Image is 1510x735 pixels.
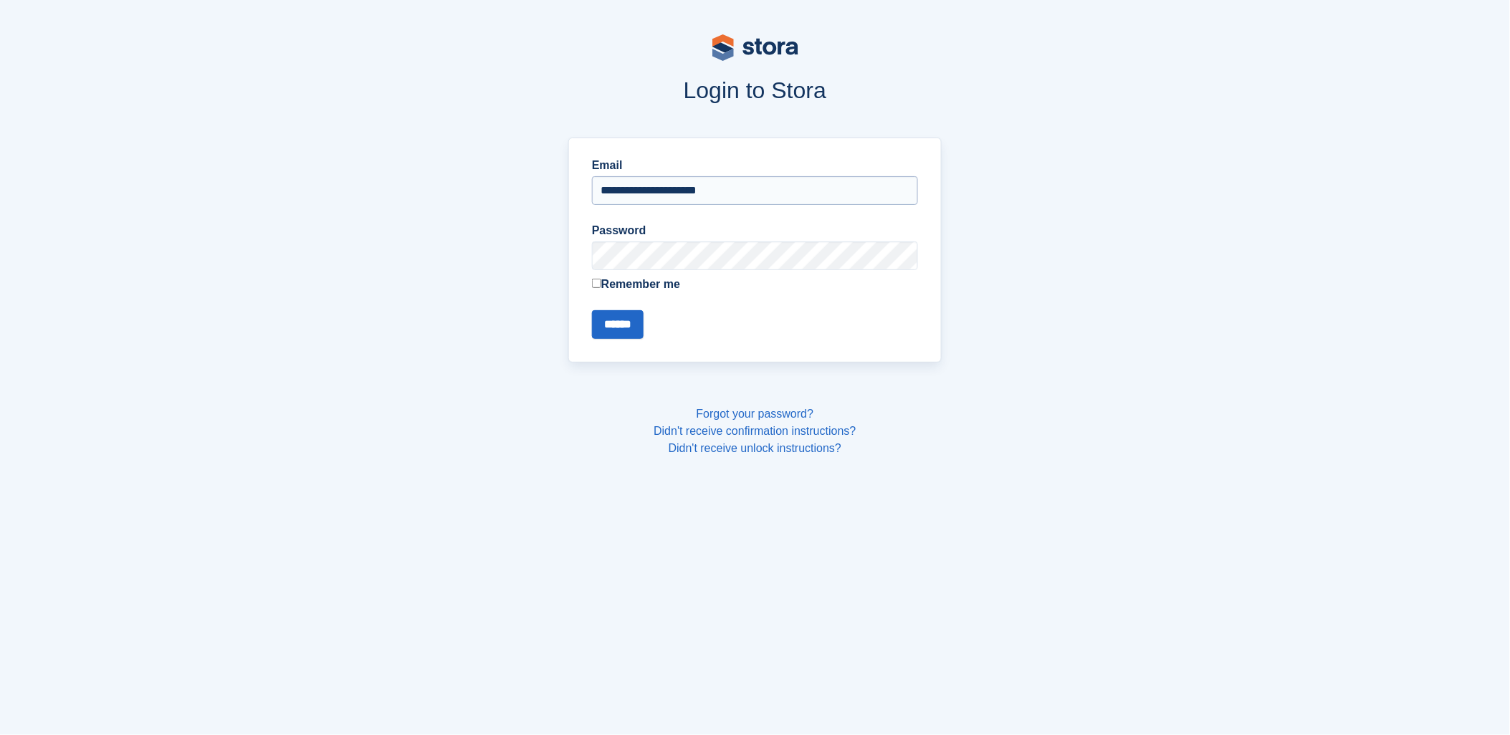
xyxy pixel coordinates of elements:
input: Remember me [592,279,601,288]
a: Didn't receive confirmation instructions? [654,425,856,437]
a: Didn't receive unlock instructions? [669,442,841,454]
label: Email [592,157,918,174]
a: Forgot your password? [697,408,814,420]
label: Password [592,222,918,239]
h1: Login to Stora [295,77,1215,103]
label: Remember me [592,276,918,293]
img: stora-logo-53a41332b3708ae10de48c4981b4e9114cc0af31d8433b30ea865607fb682f29.svg [712,34,798,61]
